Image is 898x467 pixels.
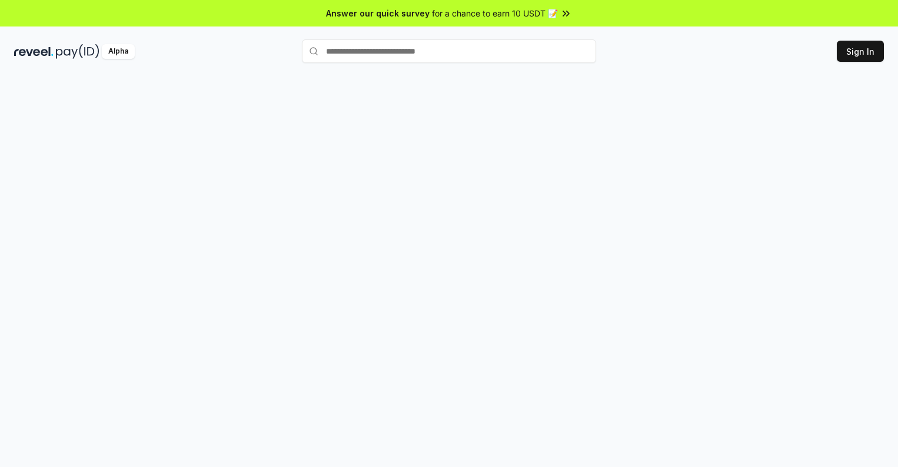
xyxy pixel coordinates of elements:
[837,41,884,62] button: Sign In
[326,7,430,19] span: Answer our quick survey
[102,44,135,59] div: Alpha
[14,44,54,59] img: reveel_dark
[56,44,99,59] img: pay_id
[432,7,558,19] span: for a chance to earn 10 USDT 📝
